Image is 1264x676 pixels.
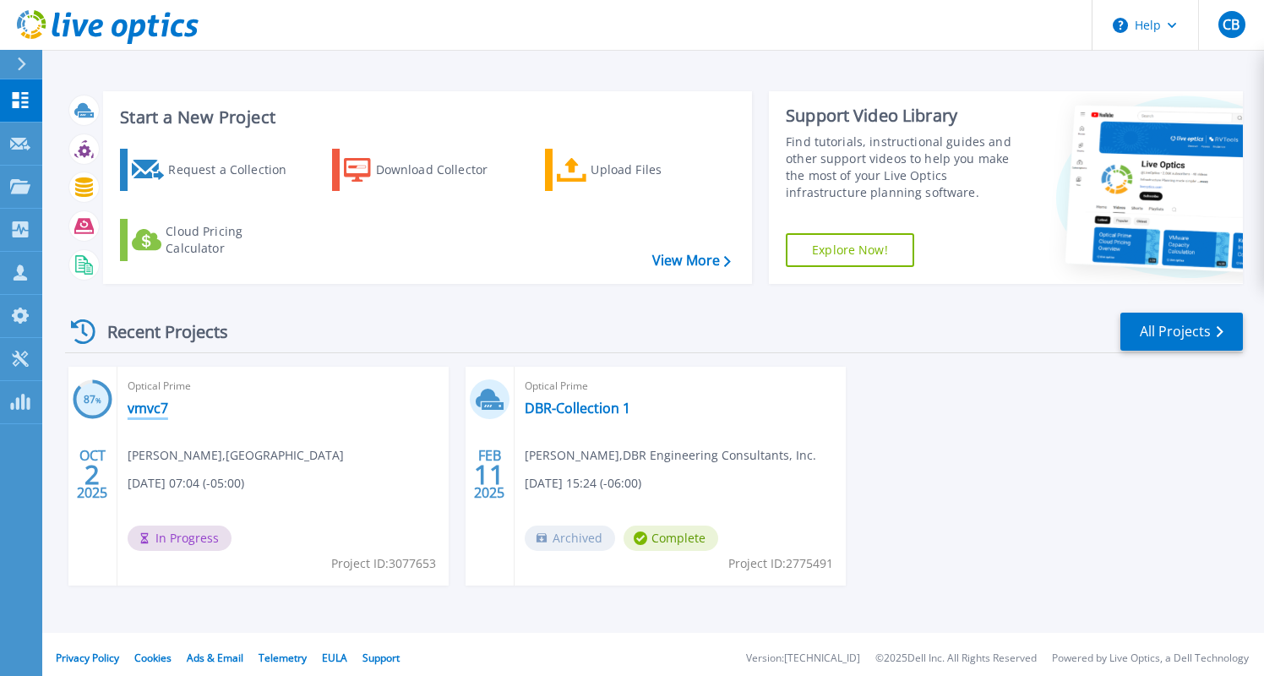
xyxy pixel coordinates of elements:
span: In Progress [128,526,232,551]
span: Project ID: 2775491 [728,554,833,573]
div: Cloud Pricing Calculator [166,223,301,257]
h3: Start a New Project [120,108,730,127]
a: Request a Collection [120,149,308,191]
a: DBR-Collection 1 [525,400,630,417]
div: Support Video Library [786,105,1023,127]
a: Cloud Pricing Calculator [120,219,308,261]
span: Archived [525,526,615,551]
a: Telemetry [259,651,307,665]
div: Find tutorials, instructional guides and other support videos to help you make the most of your L... [786,134,1023,201]
div: Request a Collection [168,153,303,187]
span: % [95,395,101,405]
div: Download Collector [376,153,511,187]
div: Upload Files [591,153,726,187]
a: Support [362,651,400,665]
div: OCT 2025 [76,444,108,505]
a: Download Collector [332,149,520,191]
a: All Projects [1120,313,1243,351]
span: CB [1223,18,1239,31]
span: [DATE] 15:24 (-06:00) [525,474,641,493]
li: © 2025 Dell Inc. All Rights Reserved [875,653,1037,664]
a: Privacy Policy [56,651,119,665]
h3: 87 [73,390,112,410]
span: [PERSON_NAME] , [GEOGRAPHIC_DATA] [128,446,344,465]
a: Upload Files [545,149,733,191]
a: View More [652,253,731,269]
li: Powered by Live Optics, a Dell Technology [1052,653,1249,664]
span: 2 [84,467,100,482]
a: vmvc7 [128,400,168,417]
a: Explore Now! [786,233,914,267]
span: Complete [624,526,718,551]
div: Recent Projects [65,311,251,352]
li: Version: [TECHNICAL_ID] [746,653,860,664]
span: Optical Prime [128,377,439,395]
a: Cookies [134,651,172,665]
span: Optical Prime [525,377,836,395]
a: Ads & Email [187,651,243,665]
div: FEB 2025 [473,444,505,505]
span: Project ID: 3077653 [331,554,436,573]
a: EULA [322,651,347,665]
span: [PERSON_NAME] , DBR Engineering Consultants, Inc. [525,446,816,465]
span: 11 [474,467,504,482]
span: [DATE] 07:04 (-05:00) [128,474,244,493]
